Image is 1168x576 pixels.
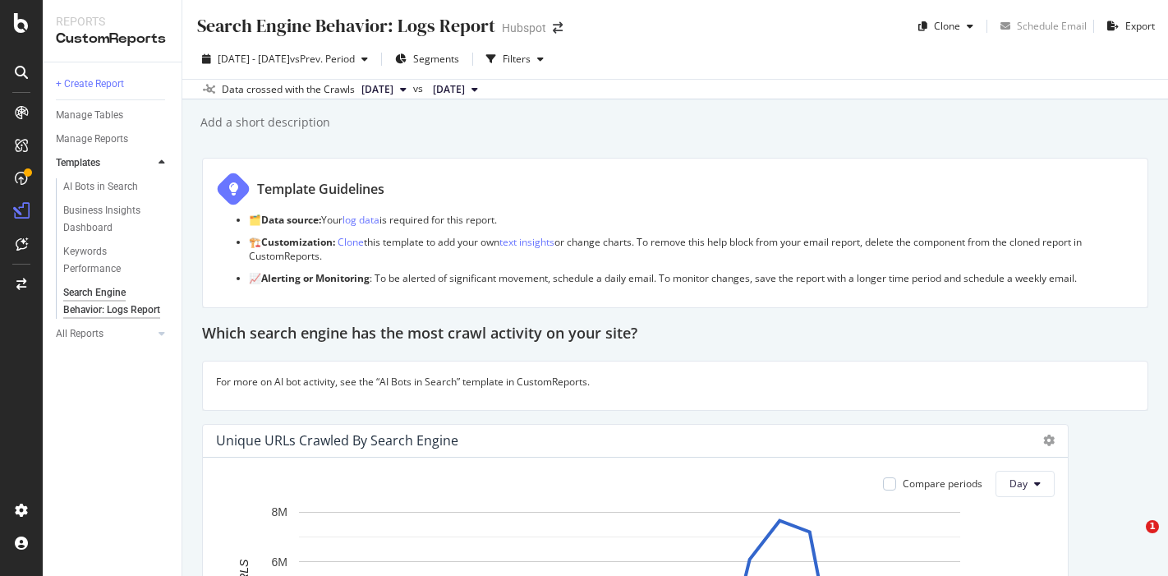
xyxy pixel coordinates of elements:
[1112,520,1152,560] iframe: Intercom live chat
[553,22,563,34] div: arrow-right-arrow-left
[218,52,290,66] span: [DATE] - [DATE]
[290,52,355,66] span: vs Prev. Period
[413,81,426,96] span: vs
[903,477,982,491] div: Compare periods
[222,82,355,97] div: Data crossed with the Crawls
[216,432,458,449] div: Unique URLs Crawled By Search Engine
[361,82,393,97] span: 2025 Sep. 2nd
[996,471,1055,497] button: Day
[261,271,370,285] strong: Alerting or Monitoring
[1017,19,1087,33] div: Schedule Email
[261,235,335,249] strong: Customization:
[343,213,379,227] a: log data
[56,154,154,172] a: Templates
[502,20,546,36] div: Hubspot
[1146,520,1159,533] span: 1
[355,80,413,99] button: [DATE]
[216,375,1134,389] p: For more on AI bot activity, see the “AI Bots in Search” template in CustomReports.
[202,158,1148,308] div: Template Guidelines 🗂️Data source:Yourlog datais required for this report. 🏗️Customization: Clone...
[912,13,980,39] button: Clone
[63,202,170,237] a: Business Insights Dashboard
[261,213,321,227] strong: Data source:
[1009,477,1028,491] span: Day
[63,243,170,278] a: Keywords Performance
[433,82,465,97] span: 2025 Aug. 12th
[56,107,123,124] div: Manage Tables
[499,235,554,249] a: text insights
[272,555,287,568] text: 6M
[199,114,330,131] div: Add a short description
[63,284,170,319] a: Search Engine Behavior: Logs Report
[426,80,485,99] button: [DATE]
[202,361,1148,411] div: For more on AI bot activity, see the “AI Bots in Search” template in CustomReports.
[56,325,103,343] div: All Reports
[338,235,364,249] a: Clone
[503,52,531,66] div: Filters
[56,131,128,148] div: Manage Reports
[202,321,637,348] h2: Which search engine has the most crawl activity on your site?
[63,178,138,196] div: AI Bots in Search
[389,46,466,72] button: Segments
[56,154,100,172] div: Templates
[56,131,170,148] a: Manage Reports
[272,505,287,518] text: 8M
[56,76,170,93] a: + Create Report
[249,235,1134,263] p: 🏗️ this template to add your own or change charts. To remove this help block from your email repo...
[56,107,170,124] a: Manage Tables
[56,76,124,93] div: + Create Report
[56,30,168,48] div: CustomReports
[63,202,158,237] div: Business Insights Dashboard
[413,52,459,66] span: Segments
[249,213,1134,227] p: 🗂️ Your is required for this report.
[56,13,168,30] div: Reports
[63,243,155,278] div: Keywords Performance
[195,13,495,39] div: Search Engine Behavior: Logs Report
[1101,13,1155,39] button: Export
[56,325,154,343] a: All Reports
[195,46,375,72] button: [DATE] - [DATE]vsPrev. Period
[63,284,160,319] div: Search Engine Behavior: Logs Report
[934,19,960,33] div: Clone
[1125,19,1155,33] div: Export
[257,180,384,199] div: Template Guidelines
[994,13,1087,39] button: Schedule Email
[63,178,170,196] a: AI Bots in Search
[202,321,1148,348] div: Which search engine has the most crawl activity on your site?
[480,46,550,72] button: Filters
[249,271,1134,285] p: 📈 : To be alerted of significant movement, schedule a daily email. To monitor changes, save the r...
